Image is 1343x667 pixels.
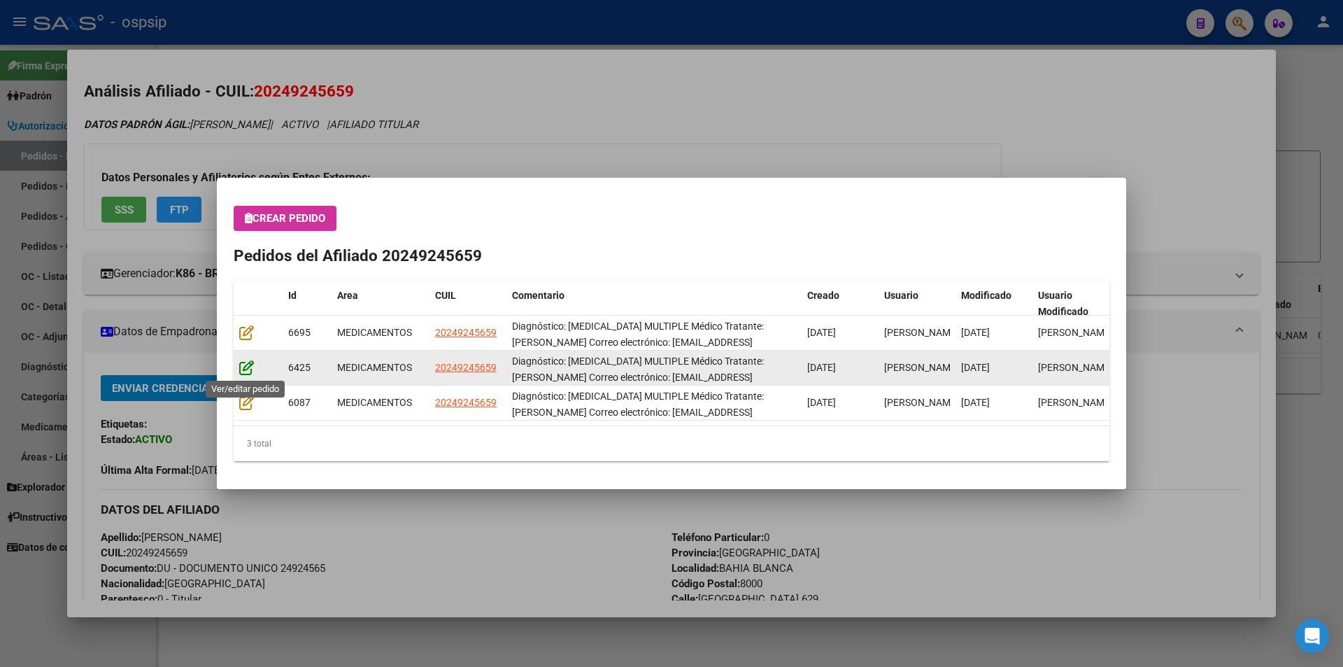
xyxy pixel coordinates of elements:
span: [PERSON_NAME] [1038,362,1113,373]
span: CUIL [435,290,456,301]
datatable-header-cell: CUIL [429,281,506,327]
div: Open Intercom Messenger [1295,619,1329,653]
span: 6425 [288,362,311,373]
datatable-header-cell: Usuario Modificado [1032,281,1109,327]
datatable-header-cell: Area [332,281,429,327]
span: Creado [807,290,839,301]
datatable-header-cell: Usuario [879,281,955,327]
span: 6695 [288,327,311,338]
span: Diagnóstico: ESCLEROSIS MULTIPLE Médico Tratante: SGRILLI Correo electrónico: fedegatogatica@gmai... [512,356,779,447]
button: Crear Pedido [234,206,336,231]
span: [DATE] [807,362,836,373]
span: 6087 [288,397,311,408]
datatable-header-cell: Id [283,281,332,327]
span: Diagnóstico: ESCLEROSIS MULTIPLE Médico Tratante: SGRILLI Correo electrónico: fedegatogatica@gmai... [512,391,787,465]
datatable-header-cell: Comentario [506,281,802,327]
span: MEDICAMENTOS [337,362,412,373]
span: [DATE] [961,397,990,408]
span: [PERSON_NAME] [1038,397,1113,408]
span: Modificado [961,290,1011,301]
span: Area [337,290,358,301]
span: Crear Pedido [245,212,325,225]
h2: Pedidos del Afiliado 20249245659 [234,244,1109,268]
span: Usuario Modificado [1038,290,1088,317]
span: 20249245659 [435,397,497,408]
span: MEDICAMENTOS [337,397,412,408]
span: [DATE] [961,327,990,338]
span: 20249245659 [435,327,497,338]
datatable-header-cell: Creado [802,281,879,327]
div: 3 total [234,426,1109,461]
span: 20249245659 [435,362,497,373]
span: Id [288,290,297,301]
span: [PERSON_NAME] [1038,327,1113,338]
span: [DATE] [807,327,836,338]
span: Usuario [884,290,918,301]
span: [DATE] [807,397,836,408]
span: [PERSON_NAME] [884,327,959,338]
span: [PERSON_NAME] [884,362,959,373]
span: [DATE] [961,362,990,373]
span: MEDICAMENTOS [337,327,412,338]
datatable-header-cell: Modificado [955,281,1032,327]
span: Comentario [512,290,564,301]
span: Diagnóstico: ESCLEROSIS MULTIPLE Médico Tratante: SGRILLI Correo electrónico: fedegatogatica@gmai... [512,321,781,412]
span: [PERSON_NAME] [884,397,959,408]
